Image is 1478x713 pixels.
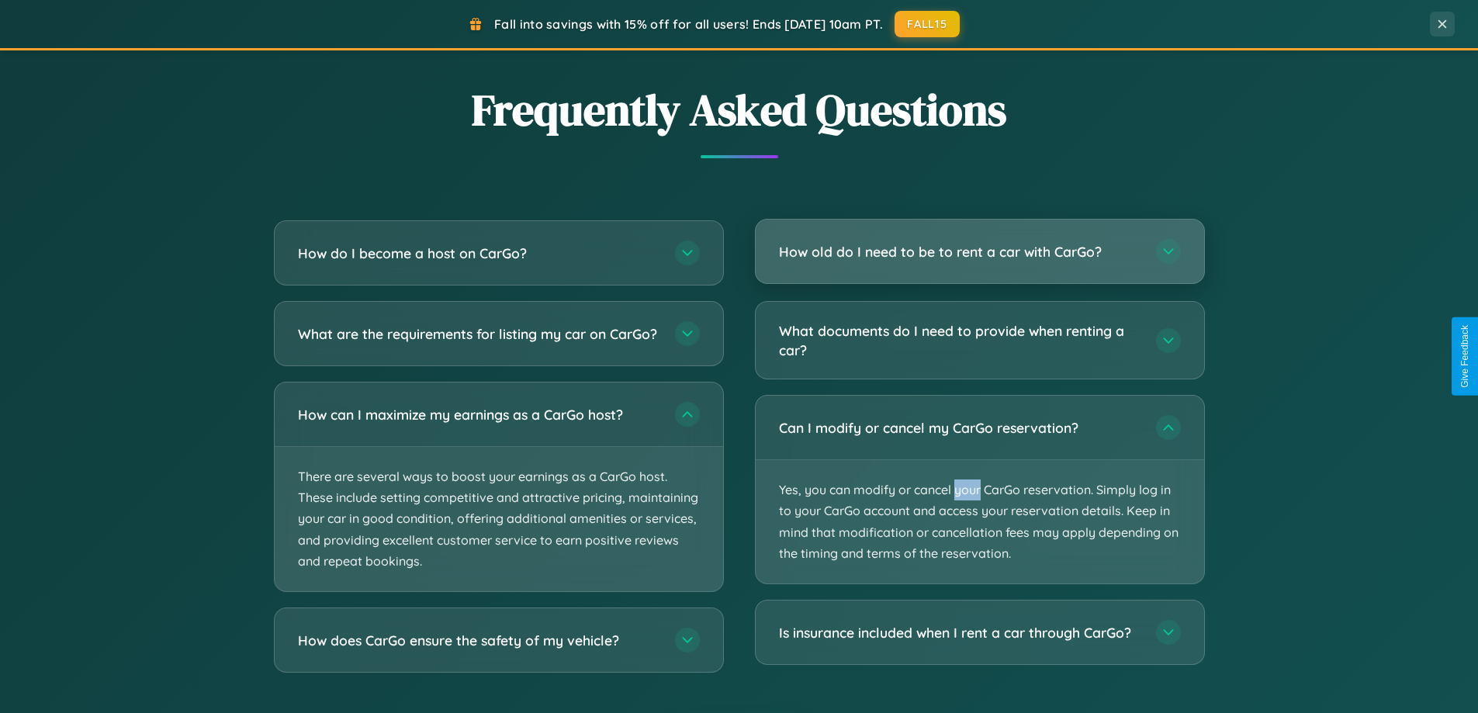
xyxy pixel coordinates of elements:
[779,321,1141,359] h3: What documents do I need to provide when renting a car?
[779,623,1141,642] h3: Is insurance included when I rent a car through CarGo?
[274,80,1205,140] h2: Frequently Asked Questions
[756,460,1204,583] p: Yes, you can modify or cancel your CarGo reservation. Simply log in to your CarGo account and acc...
[895,11,960,37] button: FALL15
[779,242,1141,261] h3: How old do I need to be to rent a car with CarGo?
[275,447,723,591] p: There are several ways to boost your earnings as a CarGo host. These include setting competitive ...
[298,405,659,424] h3: How can I maximize my earnings as a CarGo host?
[298,324,659,344] h3: What are the requirements for listing my car on CarGo?
[1459,325,1470,388] div: Give Feedback
[298,631,659,650] h3: How does CarGo ensure the safety of my vehicle?
[298,244,659,263] h3: How do I become a host on CarGo?
[779,418,1141,438] h3: Can I modify or cancel my CarGo reservation?
[494,16,883,32] span: Fall into savings with 15% off for all users! Ends [DATE] 10am PT.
